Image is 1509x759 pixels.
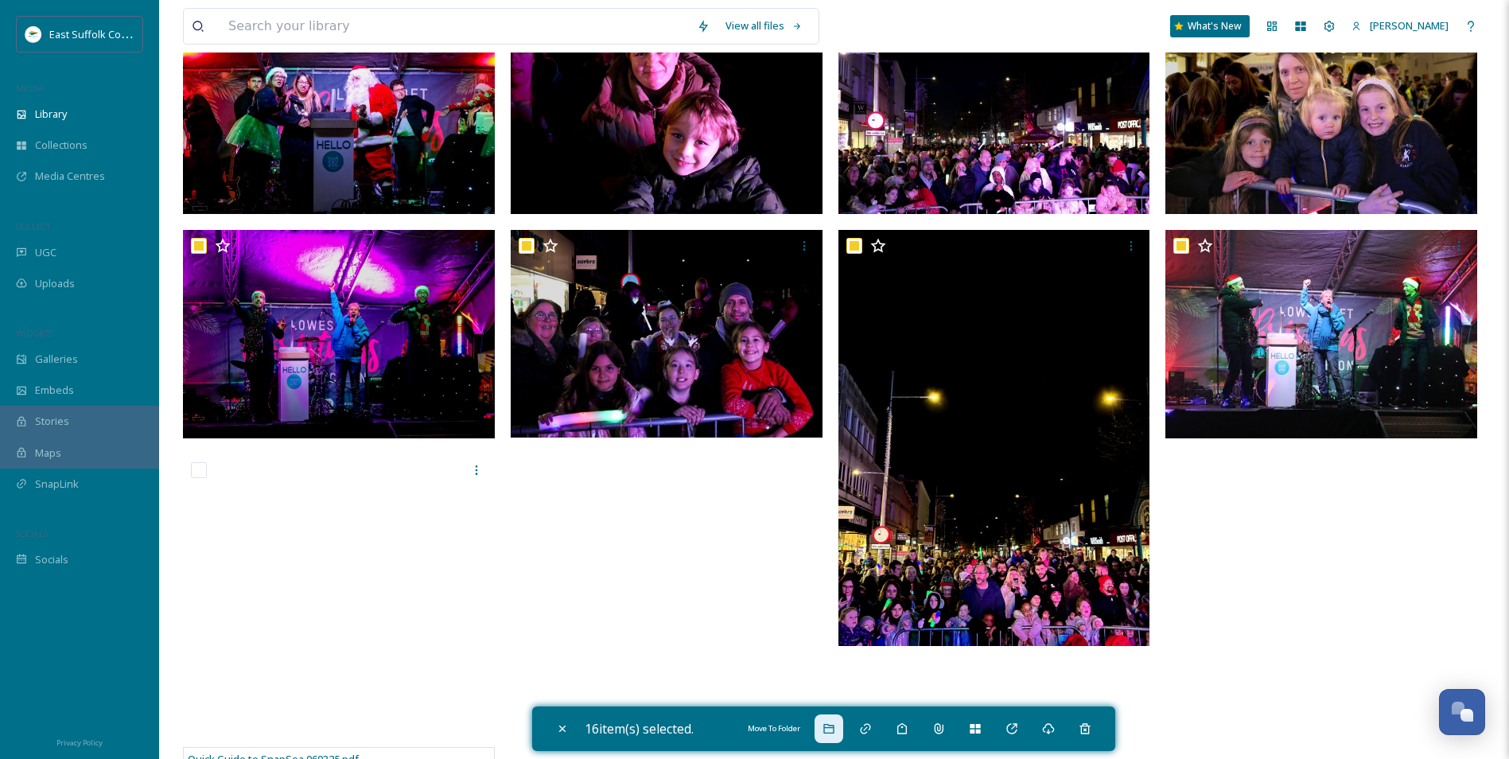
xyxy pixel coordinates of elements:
button: Open Chat [1439,689,1485,735]
span: Library [35,107,67,122]
input: Search your library [220,9,689,44]
span: COLLECT [16,220,50,232]
span: [PERSON_NAME] [1370,18,1449,33]
span: Stories [35,414,69,429]
span: Collections [35,138,88,153]
span: Socials [35,552,68,567]
span: East Suffolk Council [49,26,143,41]
a: View all files [718,10,811,41]
a: Privacy Policy [56,732,103,751]
span: Embeds [35,383,74,398]
img: Lowestoft Christmas Light Switch On 2024 (15).jpg [511,6,823,215]
span: Privacy Policy [56,738,103,748]
span: Maps [35,446,61,461]
span: SOCIALS [16,527,48,539]
span: Galleries [35,352,78,367]
img: ESC%20Logo.png [25,26,41,42]
img: Lowestoft Christmas Light Switch On 2024 (3).jpg [838,230,1150,645]
a: [PERSON_NAME] [1344,10,1456,41]
span: SnapLink [35,477,79,492]
img: Lowestoft Christmas Light Switch On 2024 (14).jpg [838,6,1150,215]
span: WIDGETS [16,327,53,339]
img: Lowestoft Christmas Light Switch On 2024 (10).jpg [183,6,495,215]
span: UGC [35,245,56,260]
span: Media Centres [35,169,105,184]
img: Lowestoft Christmas Light Switch On 2024 (4).jpg [1165,6,1477,215]
a: What's New [1170,15,1250,37]
img: Lowestoft Christmas Light Switch On 2024 (12).jpg [1165,230,1477,438]
span: Uploads [35,276,75,291]
img: Lowestoft Christmas Light Switch On 2024 (7).jpg [183,230,495,438]
span: MEDIA [16,82,44,94]
img: Lowestoft Christmas Light Switch On 2024 (18).jpg [511,230,823,438]
span: 16 item(s) selected. [585,720,694,738]
div: Move To Folder [741,720,807,738]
